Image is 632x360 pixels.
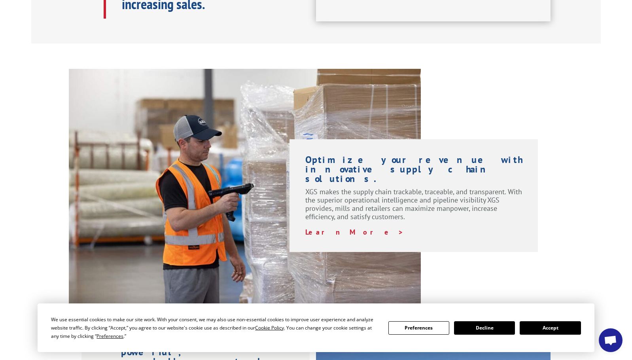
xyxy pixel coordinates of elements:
[305,155,522,188] h1: Optimize your revenue with innovative supply chain solutions.
[38,303,594,352] div: Cookie Consent Prompt
[454,321,515,335] button: Decline
[255,324,284,331] span: Cookie Policy
[51,315,378,340] div: We use essential cookies to make our site work. With your consent, we may also use non-essential ...
[520,321,581,335] button: Accept
[599,328,623,352] div: Open chat
[97,333,123,339] span: Preferences
[305,227,404,237] a: Learn More >
[305,188,522,228] p: XGS makes the supply chain trackable, traceable, and transparent. With the superior operational i...
[69,69,421,303] img: XGS-Photos232
[388,321,449,335] button: Preferences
